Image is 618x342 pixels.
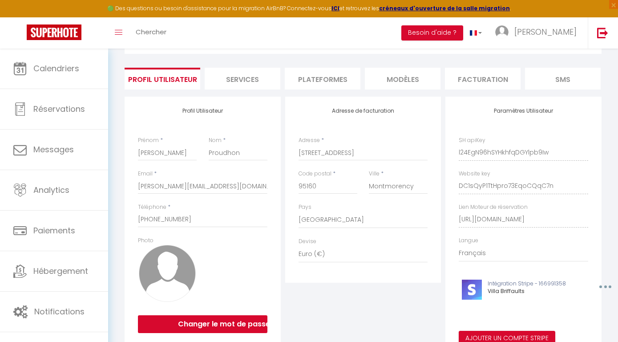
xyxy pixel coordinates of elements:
li: Profil Utilisateur [125,68,200,90]
label: Photo [138,236,153,245]
img: Super Booking [27,24,81,40]
span: Calendriers [33,63,79,74]
label: Ville [369,170,380,178]
label: Lien Moteur de réservation [459,203,528,212]
label: Code postal [299,170,331,178]
img: ... [495,25,509,39]
label: Langue [459,236,478,245]
label: Téléphone [138,203,166,212]
h4: Paramètres Utilisateur [459,108,588,114]
label: SH apiKey [459,136,485,145]
button: Besoin d'aide ? [401,25,463,41]
span: Paiements [33,225,75,236]
span: Hébergement [33,265,88,277]
label: Website key [459,170,490,178]
span: Chercher [136,27,166,37]
h4: Adresse de facturation [299,108,428,114]
li: Plateformes [285,68,360,90]
span: Réservations [33,103,85,114]
li: Services [205,68,280,90]
span: Analytics [33,184,69,195]
a: créneaux d'ouverture de la salle migration [379,4,510,12]
img: avatar.png [139,245,196,302]
h4: Profil Utilisateur [138,108,267,114]
a: ICI [331,4,339,12]
span: Messages [33,144,74,155]
label: Email [138,170,153,178]
img: logout [597,27,608,38]
img: stripe-logo.jpeg [462,280,482,300]
label: Pays [299,203,311,212]
button: Ouvrir le widget de chat LiveChat [7,4,34,30]
label: Prénom [138,136,159,145]
span: Notifications [34,306,85,317]
label: Nom [209,136,222,145]
p: Intégration Stripe - 166991358 [488,280,578,288]
button: Changer le mot de passe [138,315,267,333]
li: Facturation [445,68,521,90]
span: Villa Briffaults [488,287,525,295]
span: [PERSON_NAME] [514,26,577,37]
label: Adresse [299,136,320,145]
a: Chercher [129,17,173,49]
li: SMS [525,68,601,90]
li: MODÈLES [365,68,440,90]
a: ... [PERSON_NAME] [489,17,588,49]
label: Devise [299,237,316,246]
